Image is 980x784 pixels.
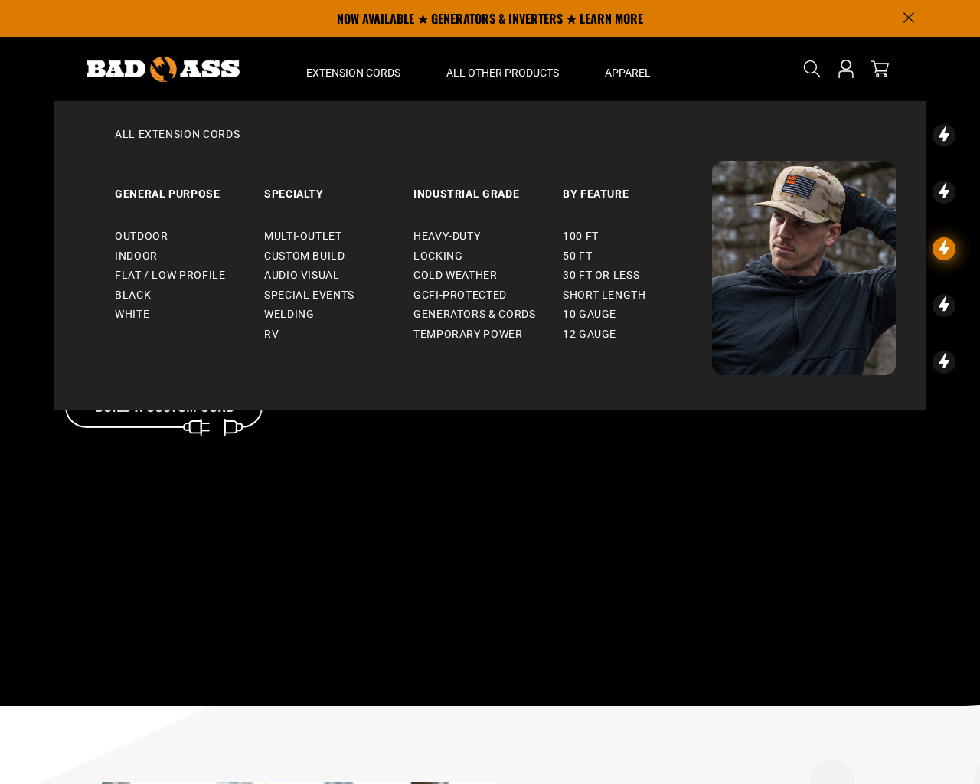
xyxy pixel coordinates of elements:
[115,230,168,243] span: Outdoor
[413,328,523,341] span: Temporary Power
[65,386,264,429] a: Build A Custom Cord
[264,250,345,263] span: Custom Build
[413,230,480,243] span: Heavy-Duty
[264,161,413,214] a: Specialty
[563,328,616,341] span: 12 gauge
[115,161,264,214] a: General Purpose
[423,37,582,101] summary: All Other Products
[84,127,896,161] a: All Extension Cords
[413,161,563,214] a: Industrial Grade
[264,230,342,243] span: Multi-Outlet
[413,305,563,325] a: Generators & Cords
[446,66,559,80] span: All Other Products
[264,247,413,266] a: Custom Build
[115,305,264,325] a: White
[413,247,563,266] a: Locking
[563,286,712,305] a: Short Length
[563,305,712,325] a: 10 gauge
[712,161,896,375] img: Bad Ass Extension Cords
[413,250,462,263] span: Locking
[115,289,151,302] span: Black
[563,325,712,345] a: 12 gauge
[115,227,264,247] a: Outdoor
[306,66,400,80] span: Extension Cords
[115,247,264,266] a: Indoor
[800,57,825,81] summary: Search
[582,37,674,101] summary: Apparel
[264,325,413,345] a: RV
[413,227,563,247] a: Heavy-Duty
[115,286,264,305] a: Black
[563,247,712,266] a: 50 ft
[563,269,639,283] span: 30 ft or less
[563,227,712,247] a: 100 ft
[264,286,413,305] a: Special Events
[413,286,563,305] a: GCFI-Protected
[115,250,158,263] span: Indoor
[264,308,314,322] span: Welding
[115,269,226,283] span: Flat / Low Profile
[563,250,592,263] span: 50 ft
[115,266,264,286] a: Flat / Low Profile
[264,289,354,302] span: Special Events
[264,305,413,325] a: Welding
[563,266,712,286] a: 30 ft or less
[413,269,498,283] span: Cold Weather
[413,266,563,286] a: Cold Weather
[115,308,149,322] span: White
[413,325,563,345] a: Temporary Power
[605,66,651,80] span: Apparel
[563,161,712,214] a: By Feature
[563,308,616,322] span: 10 gauge
[413,289,507,302] span: GCFI-Protected
[264,269,340,283] span: Audio Visual
[87,57,240,82] img: Bad Ass Extension Cords
[264,266,413,286] a: Audio Visual
[264,227,413,247] a: Multi-Outlet
[563,230,599,243] span: 100 ft
[264,328,279,341] span: RV
[413,308,536,322] span: Generators & Cords
[563,289,646,302] span: Short Length
[283,37,423,101] summary: Extension Cords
